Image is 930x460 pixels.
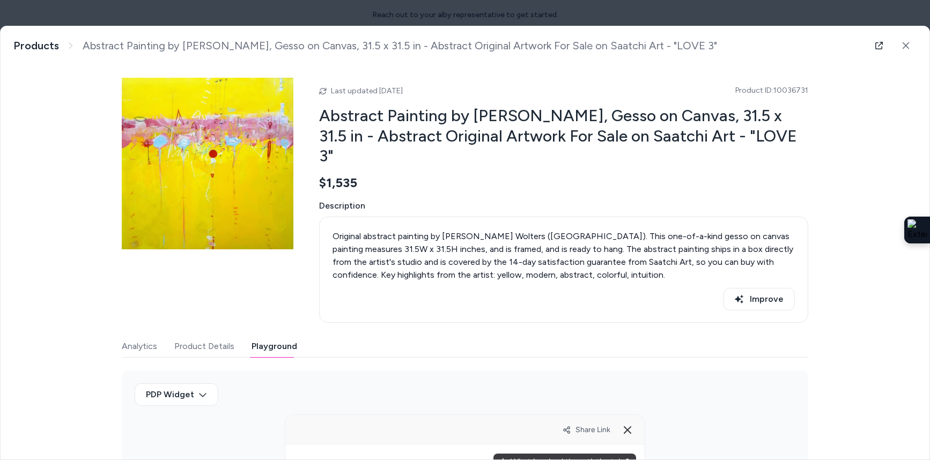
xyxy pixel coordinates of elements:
[319,175,357,191] span: $1,535
[174,336,234,357] button: Product Details
[333,230,795,281] p: Original abstract painting by [PERSON_NAME] Wolters ([GEOGRAPHIC_DATA]). This one-of-a-kind gesso...
[724,288,795,310] button: Improve
[122,336,157,357] button: Analytics
[13,39,717,53] nav: breadcrumb
[331,86,403,95] span: Last updated [DATE]
[122,78,293,249] img: 9099649-PSKZTTIC-7.jpg
[146,388,194,401] span: PDP Widget
[252,336,297,357] button: Playground
[135,383,218,406] button: PDP Widget
[319,106,808,166] h2: Abstract Painting by [PERSON_NAME], Gesso on Canvas, 31.5 x 31.5 in - Abstract Original Artwork F...
[319,199,808,212] span: Description
[13,39,59,53] a: Products
[735,85,808,96] span: Product ID: 10036731
[83,39,717,53] span: Abstract Painting by [PERSON_NAME], Gesso on Canvas, 31.5 x 31.5 in - Abstract Original Artwork F...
